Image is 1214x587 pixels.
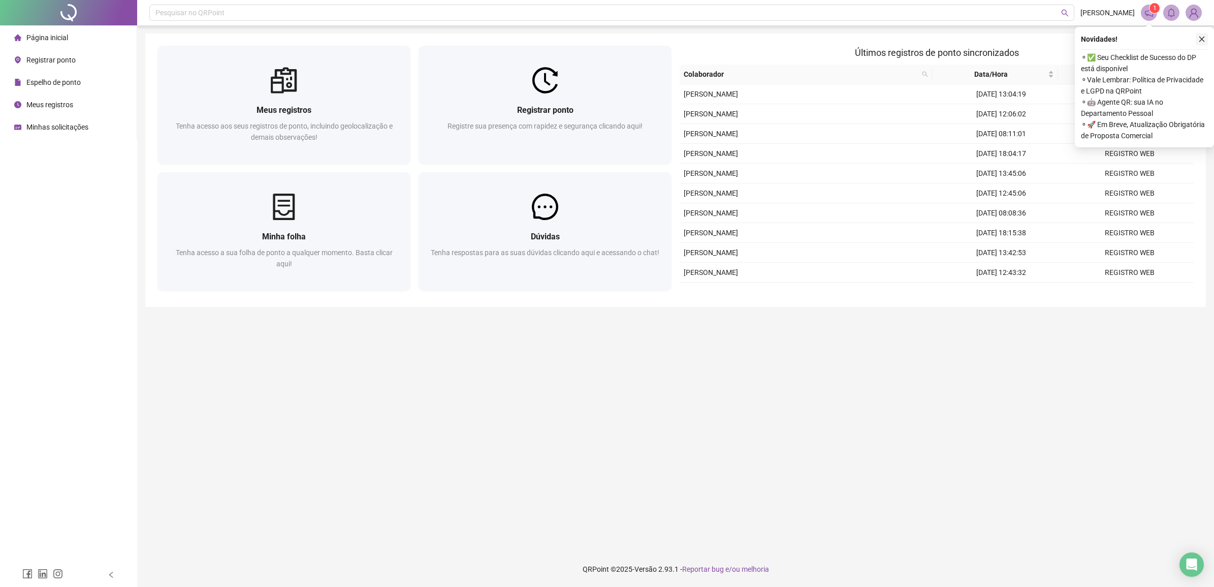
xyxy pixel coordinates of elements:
[937,124,1065,144] td: [DATE] 08:11:01
[1081,97,1208,119] span: ⚬ 🤖 Agente QR: sua IA no Departamento Pessoal
[1081,119,1208,141] span: ⚬ 🚀 Em Breve, Atualização Obrigatória de Proposta Comercial
[684,209,738,217] span: [PERSON_NAME]
[26,78,81,86] span: Espelho de ponto
[26,123,88,131] span: Minhas solicitações
[682,565,769,573] span: Reportar bug e/ou melhoria
[937,243,1065,263] td: [DATE] 13:42:53
[431,249,659,257] span: Tenha respostas para as suas dúvidas clicando aqui e acessando o chat!
[1065,84,1194,104] td: REGISTRO WEB
[26,56,76,64] span: Registrar ponto
[1065,104,1194,124] td: REGISTRO WEB
[531,232,560,241] span: Dúvidas
[419,46,672,164] a: Registrar pontoRegistre sua presença com rapidez e segurança clicando aqui!
[53,569,63,579] span: instagram
[684,249,738,257] span: [PERSON_NAME]
[14,79,21,86] span: file
[257,105,311,115] span: Meus registros
[684,189,738,197] span: [PERSON_NAME]
[448,122,643,130] span: Registre sua presença com rapidez e segurança clicando aqui!
[855,47,1019,58] span: Últimos registros de ponto sincronizados
[38,569,48,579] span: linkedin
[1065,223,1194,243] td: REGISTRO WEB
[1058,65,1184,84] th: Origem
[1080,7,1135,18] span: [PERSON_NAME]
[937,84,1065,104] td: [DATE] 13:04:19
[176,249,393,268] span: Tenha acesso a sua folha de ponto a qualquer momento. Basta clicar aqui!
[26,101,73,109] span: Meus registros
[684,69,918,80] span: Colaborador
[1065,183,1194,203] td: REGISTRO WEB
[1198,36,1205,43] span: close
[419,172,672,291] a: DúvidasTenha respostas para as suas dúvidas clicando aqui e acessando o chat!
[157,172,410,291] a: Minha folhaTenha acesso a sua folha de ponto a qualquer momento. Basta clicar aqui!
[937,283,1065,302] td: [DATE] 08:15:03
[684,229,738,237] span: [PERSON_NAME]
[157,46,410,164] a: Meus registrosTenha acesso aos seus registros de ponto, incluindo geolocalização e demais observa...
[684,130,738,138] span: [PERSON_NAME]
[1081,74,1208,97] span: ⚬ Vale Lembrar: Política de Privacidade e LGPD na QRPoint
[14,34,21,41] span: home
[137,551,1214,587] footer: QRPoint © 2025 - 2.93.1 -
[176,122,393,141] span: Tenha acesso aos seus registros de ponto, incluindo geolocalização e demais observações!
[1081,52,1208,74] span: ⚬ ✅ Seu Checklist de Sucesso do DP está disponível
[634,565,657,573] span: Versão
[14,56,21,64] span: environment
[1065,203,1194,223] td: REGISTRO WEB
[937,203,1065,223] td: [DATE] 08:08:36
[22,569,33,579] span: facebook
[1186,5,1201,20] img: 62874
[937,104,1065,124] td: [DATE] 12:06:02
[684,169,738,177] span: [PERSON_NAME]
[517,105,573,115] span: Registrar ponto
[937,183,1065,203] td: [DATE] 12:45:06
[1179,552,1204,577] div: Open Intercom Messenger
[932,65,1058,84] th: Data/Hora
[684,110,738,118] span: [PERSON_NAME]
[1065,144,1194,164] td: REGISTRO WEB
[14,123,21,131] span: schedule
[922,71,928,77] span: search
[1167,8,1176,17] span: bell
[920,67,930,82] span: search
[937,144,1065,164] td: [DATE] 18:04:17
[937,223,1065,243] td: [DATE] 18:15:38
[684,268,738,276] span: [PERSON_NAME]
[14,101,21,108] span: clock-circle
[937,263,1065,283] td: [DATE] 12:43:32
[937,164,1065,183] td: [DATE] 13:45:06
[108,571,115,578] span: left
[1065,283,1194,302] td: REGISTRO WEB
[1065,124,1194,144] td: REGISTRO WEB
[26,34,68,42] span: Página inicial
[1144,8,1154,17] span: notification
[1065,263,1194,283] td: REGISTRO WEB
[1061,9,1069,17] span: search
[1153,5,1157,12] span: 1
[262,232,306,241] span: Minha folha
[1065,164,1194,183] td: REGISTRO WEB
[936,69,1046,80] span: Data/Hora
[1081,34,1117,45] span: Novidades !
[684,149,738,158] span: [PERSON_NAME]
[684,90,738,98] span: [PERSON_NAME]
[1149,3,1160,13] sup: 1
[1065,243,1194,263] td: REGISTRO WEB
